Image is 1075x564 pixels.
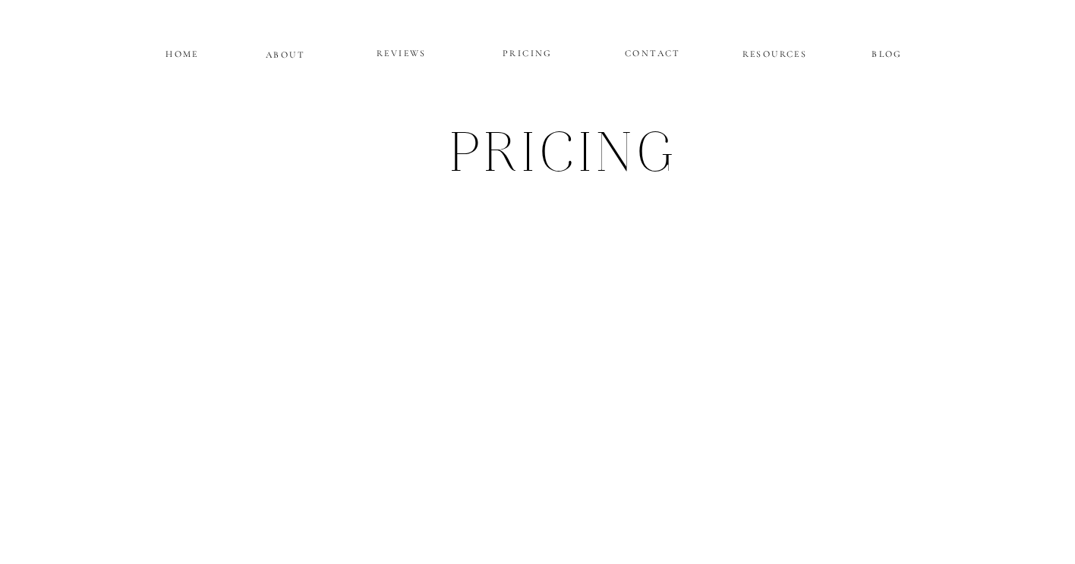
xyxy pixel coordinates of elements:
[482,45,573,63] a: PRICING
[356,45,447,63] a: REVIEWS
[740,46,809,58] a: RESOURCES
[216,116,913,199] h1: pRICING
[625,45,680,58] a: CONTACT
[853,46,922,58] a: BLOG
[163,46,201,58] a: HOME
[266,46,305,59] a: ABOUT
